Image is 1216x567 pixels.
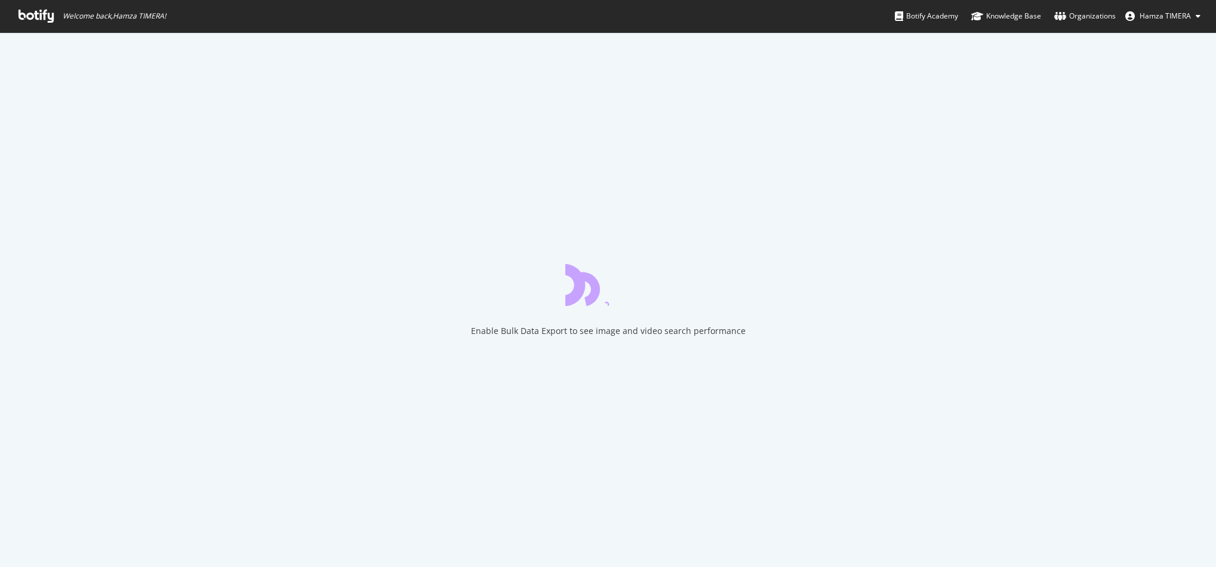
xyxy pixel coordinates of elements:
button: Hamza TIMERA [1116,7,1210,26]
div: animation [565,263,651,306]
div: Organizations [1054,10,1116,22]
div: Enable Bulk Data Export to see image and video search performance [471,325,746,337]
div: Knowledge Base [971,10,1041,22]
span: Hamza TIMERA [1140,11,1191,21]
span: Welcome back, Hamza TIMERA ! [63,11,166,21]
div: Botify Academy [895,10,958,22]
